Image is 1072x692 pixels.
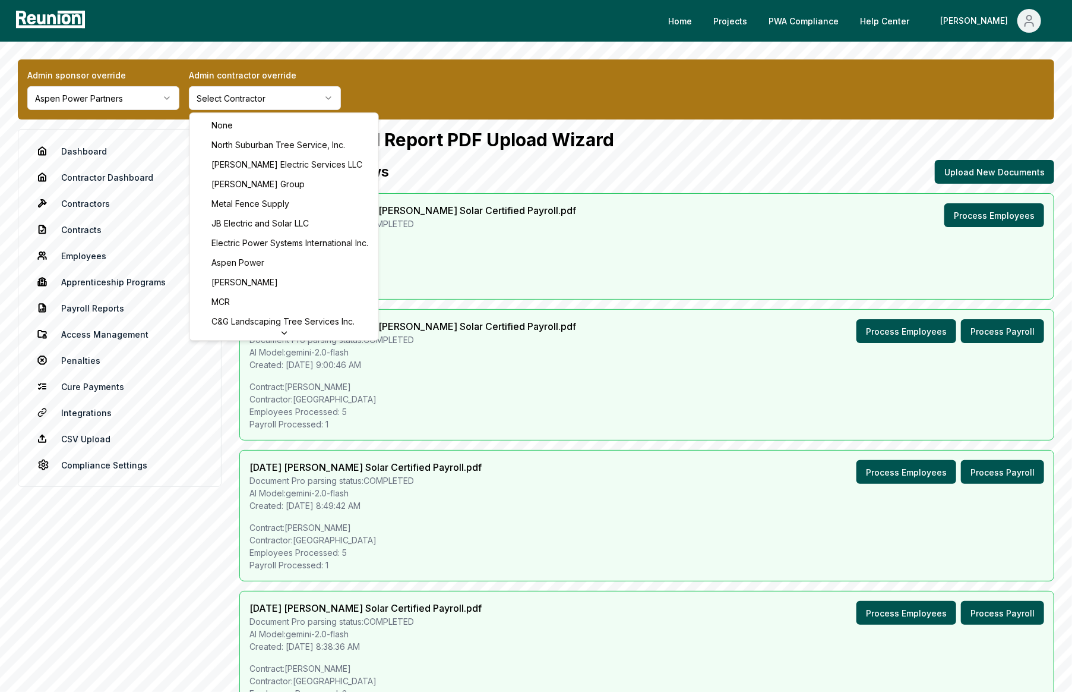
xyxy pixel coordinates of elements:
span: MCR [211,295,230,308]
span: [PERSON_NAME] Group [211,178,305,190]
span: C&G Landscaping Tree Services Inc. [211,315,355,328]
span: [PERSON_NAME] [211,276,278,288]
span: None [211,119,233,131]
span: JB Electric and Solar LLC [211,217,309,229]
span: [PERSON_NAME] Electric Services LLC [211,158,362,171]
span: Metal Fence Supply [211,197,289,210]
span: North Suburban Tree Service, Inc. [211,139,345,151]
span: Aspen Power [211,256,264,269]
span: Electric Power Systems International Inc. [211,237,368,249]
